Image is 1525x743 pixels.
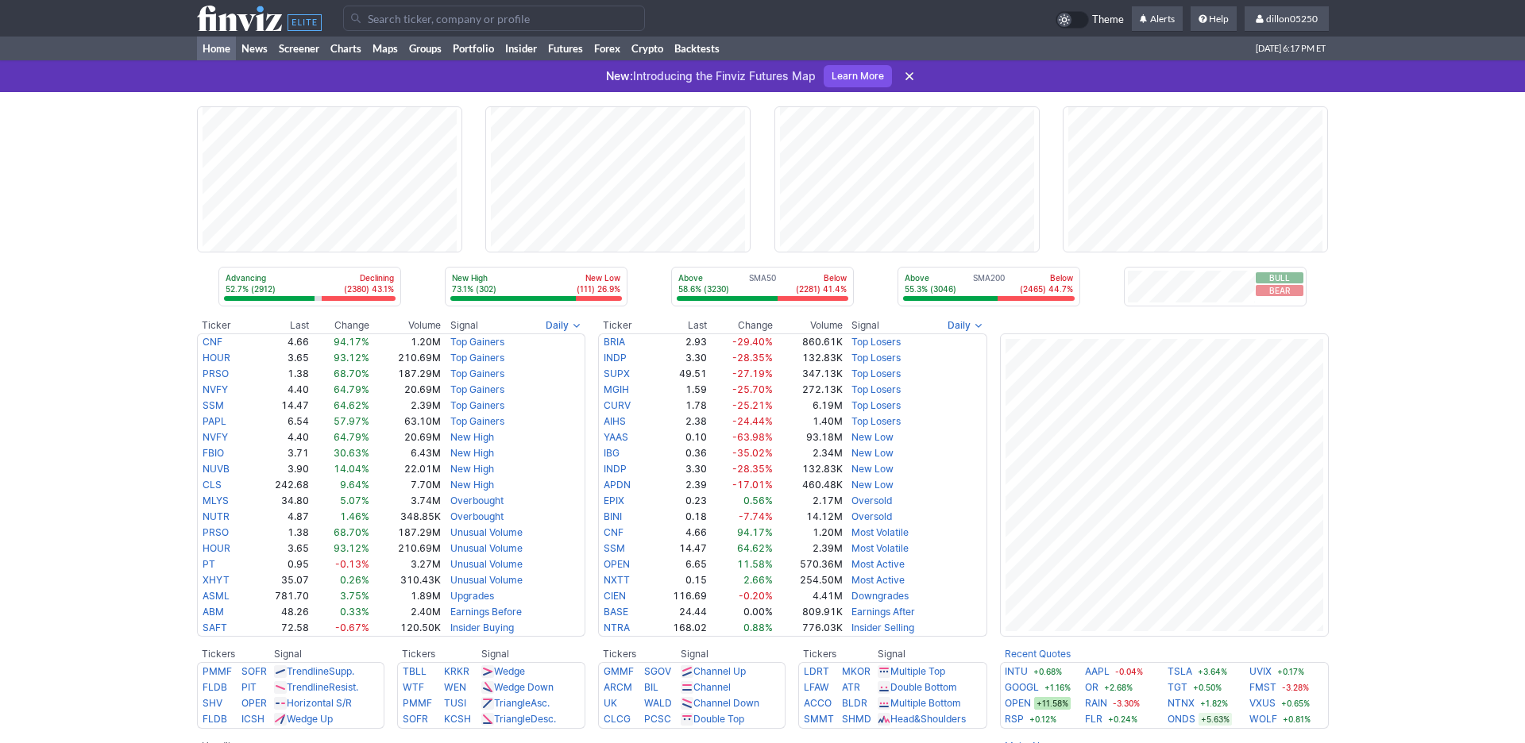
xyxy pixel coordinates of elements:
[651,318,708,333] th: Last
[203,336,222,348] a: CNF
[203,622,227,633] a: SAFT
[604,479,631,491] a: APDN
[589,37,626,60] a: Forex
[370,477,442,493] td: 7.70M
[203,713,227,725] a: FLDB
[851,606,915,618] a: Earnings After
[732,368,773,379] span: -27.19%
[774,350,844,366] td: 132.83K
[796,283,847,295] p: (2281) 41.4%
[604,463,627,475] a: INDP
[804,713,834,725] a: SMMT
[252,525,310,541] td: 1.38
[370,525,442,541] td: 187.29M
[851,431,894,443] a: New Low
[252,509,310,525] td: 4.87
[669,37,725,60] a: Backtests
[335,558,369,570] span: -0.13%
[1020,272,1073,283] p: Below
[203,495,229,506] a: MLYS
[577,272,620,283] p: New Low
[500,37,542,60] a: Insider
[796,272,847,283] p: Below
[370,414,442,429] td: 63.10M
[203,606,224,618] a: ABM
[203,574,230,586] a: XHYT
[774,333,844,350] td: 860.61K
[450,574,523,586] a: Unusual Volume
[651,333,708,350] td: 2.93
[334,399,369,411] span: 64.62%
[226,272,276,283] p: Advancing
[340,495,369,506] span: 5.07%
[644,713,671,725] a: PCSC
[732,336,773,348] span: -29.40%
[226,283,276,295] p: 52.7% (2912)
[334,431,369,443] span: 64.79%
[851,622,914,633] a: Insider Selling
[1249,679,1276,695] a: FMST
[842,681,860,693] a: ATR
[651,509,708,525] td: 0.18
[310,318,370,333] th: Change
[334,526,369,538] span: 68.70%
[678,283,729,295] p: 58.6% (3230)
[851,510,892,522] a: Oversold
[450,352,504,364] a: Top Gainers
[252,461,310,477] td: 3.90
[344,283,394,295] p: (2380) 43.1%
[651,572,708,588] td: 0.15
[344,272,394,283] p: Declining
[1085,679,1098,695] a: OR
[450,606,522,618] a: Earnings Before
[732,447,773,459] span: -35.02%
[252,318,310,333] th: Last
[494,697,550,709] a: TriangleAsc.
[241,713,264,725] a: ICSH
[1168,679,1187,695] a: TGT
[842,697,867,709] a: BLDR
[890,697,961,709] a: Multiple Bottom
[1132,6,1183,32] a: Alerts
[334,463,369,475] span: 14.04%
[447,37,500,60] a: Portfolio
[1249,664,1272,679] a: UVIX
[651,414,708,429] td: 2.38
[905,272,956,283] p: Above
[851,399,901,411] a: Top Losers
[252,445,310,461] td: 3.71
[1005,711,1024,727] a: RSP
[1256,272,1303,283] button: Bull
[851,368,901,379] a: Top Losers
[203,399,224,411] a: SSM
[546,318,569,333] span: Daily
[287,681,358,693] a: TrendlineResist.
[774,509,844,525] td: 14.12M
[252,382,310,398] td: 4.40
[732,415,773,427] span: -24.44%
[450,431,494,443] a: New High
[203,542,230,554] a: HOUR
[604,697,617,709] a: UK
[604,590,626,602] a: CIEN
[1005,648,1071,660] a: Recent Quotes
[203,463,230,475] a: NUVB
[203,447,224,459] a: FBIO
[252,414,310,429] td: 6.54
[651,445,708,461] td: 0.36
[644,681,658,693] a: BIL
[450,510,504,522] a: Overbought
[651,461,708,477] td: 3.30
[842,713,871,725] a: SHMD
[1005,664,1028,679] a: INTU
[677,272,848,296] div: SMA50
[732,352,773,364] span: -28.35%
[197,37,236,60] a: Home
[370,398,442,414] td: 2.39M
[903,272,1075,296] div: SMA200
[531,697,550,709] span: Asc.
[494,681,554,693] a: Wedge Down
[403,665,427,677] a: TBLL
[287,713,333,725] a: Wedge Up
[774,445,844,461] td: 2.34M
